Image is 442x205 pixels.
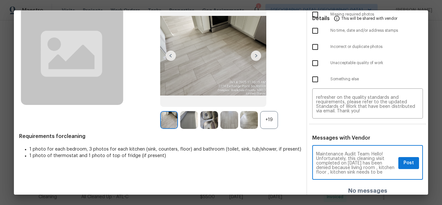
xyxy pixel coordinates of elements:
[330,44,423,50] span: Incorrect or duplicate photos
[403,159,414,167] span: Post
[312,135,370,141] span: Messages with Vendor
[330,76,423,82] span: Something else
[398,157,419,169] button: Post
[166,51,176,61] img: left-chevron-button-url
[19,133,301,140] span: Requirements for cleaning
[260,111,278,129] div: +19
[316,95,419,113] textarea: Maintenance Audit Team: Hello! Unfortunately, this cleaning visit completed on [DATE] has been de...
[307,39,428,55] div: Incorrect or duplicate photos
[330,60,423,66] span: Unacceptable quality of work
[29,146,301,153] li: 1 photo for each bedroom, 3 photos for each kitchen (sink, counters, floor) and bathroom (toilet,...
[316,152,396,175] textarea: Maintenance Audit Team: Hello! Unfortunately, this cleaning visit completed on [DATE] has been de...
[348,188,387,194] h4: No messages
[251,51,261,61] img: right-chevron-button-url
[307,55,428,71] div: Unacceptable quality of work
[29,153,301,159] li: 1 photo of thermostat and 1 photo of top of fridge (if present)
[330,28,423,33] span: No time, date and/or address stamps
[307,71,428,87] div: Something else
[307,23,428,39] div: No time, date and/or address stamps
[341,10,397,26] span: This will be shared with vendor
